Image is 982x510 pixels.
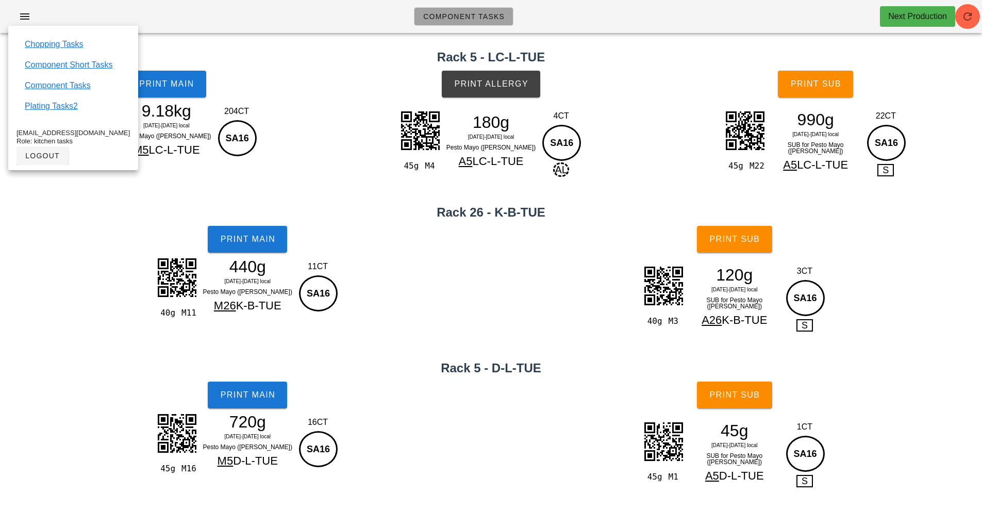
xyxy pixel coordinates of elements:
button: logout [16,146,68,165]
button: Print Main [208,226,287,253]
a: Plating Tasks2 [25,100,78,112]
div: M4 [421,159,442,173]
span: Print Sub [790,79,841,89]
span: LC-L-TUE [797,158,848,171]
span: S [877,164,894,176]
div: 22CT [864,110,907,122]
a: Component Tasks [414,7,513,26]
div: 45g [643,470,664,484]
div: Role: kitchen tasks [16,137,130,145]
span: A26 [702,314,722,326]
div: Pesto Mayo ([PERSON_NAME]) [122,131,211,141]
span: Print Sub [709,235,760,244]
a: Chopping Tasks [25,38,84,51]
span: D-L-TUE [719,469,764,482]
span: AL [553,162,569,177]
span: A5 [459,155,473,168]
div: 9.18kg [122,103,211,119]
div: 720g [203,414,292,430]
div: Pesto Mayo ([PERSON_NAME]) [446,142,536,153]
span: [DATE]-[DATE] local [224,278,271,284]
div: Pesto Mayo ([PERSON_NAME]) [203,442,292,452]
div: 45g [690,423,779,438]
h2: Rack 5 - D-L-TUE [6,359,976,377]
span: K-B-TUE [236,299,281,312]
img: EVtSyC4Sss53BEJIs6oIISGkGQLN0olCQkgzBJqlE4WEkGYINEsnCgkhzRBolk4UEkKaIdAsnT99SVw+3tBjzwAAAABJRU5Er... [719,105,771,156]
button: Print Allergy [442,71,540,97]
div: 4CT [540,110,582,122]
div: [EMAIL_ADDRESS][DOMAIN_NAME] [16,129,130,137]
span: S [796,319,813,332]
span: Print Main [139,79,194,89]
div: M11 [177,306,198,320]
div: 11CT [296,260,339,273]
div: SUB for Pesto Mayo ([PERSON_NAME]) [690,451,779,467]
div: 3CT [784,265,826,277]
div: 45g [400,159,421,173]
div: Pesto Mayo ([PERSON_NAME]) [203,287,292,297]
span: S [796,475,813,487]
div: 440g [203,259,292,274]
span: A5 [705,469,719,482]
div: SA16 [218,120,257,156]
h2: Rack 5 - LC-L-TUE [6,48,976,67]
span: [DATE]-[DATE] local [468,134,514,140]
button: Print Main [208,382,287,408]
a: Component Short Tasks [25,59,112,71]
div: 120g [690,267,779,283]
div: 16CT [296,416,339,429]
span: M26 [214,299,236,312]
h2: Rack 26 - K-B-TUE [6,203,976,222]
span: Print Main [220,235,275,244]
div: M3 [664,315,686,328]
div: 180g [446,114,536,130]
div: 1CT [784,421,826,433]
div: Next Production [888,10,947,23]
div: SA16 [867,125,906,161]
div: SUB for Pesto Mayo ([PERSON_NAME]) [690,295,779,311]
span: M5 [133,143,149,156]
div: 40g [643,315,664,328]
img: l4WQL4JCyAlMFLIUyJ9ViKOEPNvQQwJqHwKXLKsvnawcQobVQAgJIcMQGJZOFBJChiEwLJ0oJIQMQ2BYOlFICBmGwLB0PgE6t... [394,105,446,156]
span: Print Allergy [454,79,528,89]
button: Print Sub [697,226,772,253]
span: D-L-TUE [233,454,278,467]
span: LC-L-TUE [472,155,523,168]
div: 204CT [215,105,258,118]
div: SA16 [542,125,581,161]
a: Component Tasks [25,79,91,92]
div: 40g [156,306,177,320]
span: [DATE]-[DATE] local [224,434,271,439]
span: Component Tasks [423,12,505,21]
span: A5 [783,158,797,171]
div: SA16 [299,275,338,311]
div: 45g [156,462,177,475]
div: SA16 [299,431,338,467]
span: LC-L-TUE [149,143,200,156]
div: 45g [724,159,745,173]
span: Print Main [220,390,275,400]
img: 0DXILTCxRVQ4porYe4mxO5vgqxrEg8mwJGPiWpGPp9sEwhLwQIEojWIUQ0X5JvzquEMJ0Yu4hcEsh97bKUwSBEEJQOhgTQg6C... [151,252,203,303]
span: Print Sub [709,390,760,400]
img: iihgIESlRhsDaRSbbGUgRKVGGwNpFJtsZSBEpUYbA2kUm2xlIESlRhsDaRSbbGUgRKVGGwNpFJts9Q1Fclw+aQCfpQAAAABJR... [151,407,203,459]
div: SA16 [786,280,825,316]
div: SUB for Pesto Mayo ([PERSON_NAME]) [771,140,860,156]
div: M16 [177,462,198,475]
button: Print Sub [697,382,772,408]
div: M1 [664,470,686,484]
img: BcwPVM+rBt1FwAAAABJRU5ErkJggg== [638,260,689,311]
span: [DATE]-[DATE] local [792,131,839,137]
span: K-B-TUE [722,314,767,326]
span: logout [25,152,60,160]
div: M22 [745,159,767,173]
button: Print Main [127,71,206,97]
span: [DATE]-[DATE] local [711,442,758,448]
span: M5 [218,454,234,467]
span: [DATE]-[DATE] local [711,287,758,292]
span: [DATE]-[DATE] local [143,123,190,128]
img: OyS9iIyl5M7KeTBUn8jVgeNXjb0hBJgqqWxSkWSdEGIQAj76FOJIm9gUueNShwYSr+JwzLLURELIK2KtY28IURE4QIifwmMFd... [638,416,689,467]
button: Print Sub [778,71,853,97]
div: 990g [771,112,860,127]
div: SA16 [786,436,825,472]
